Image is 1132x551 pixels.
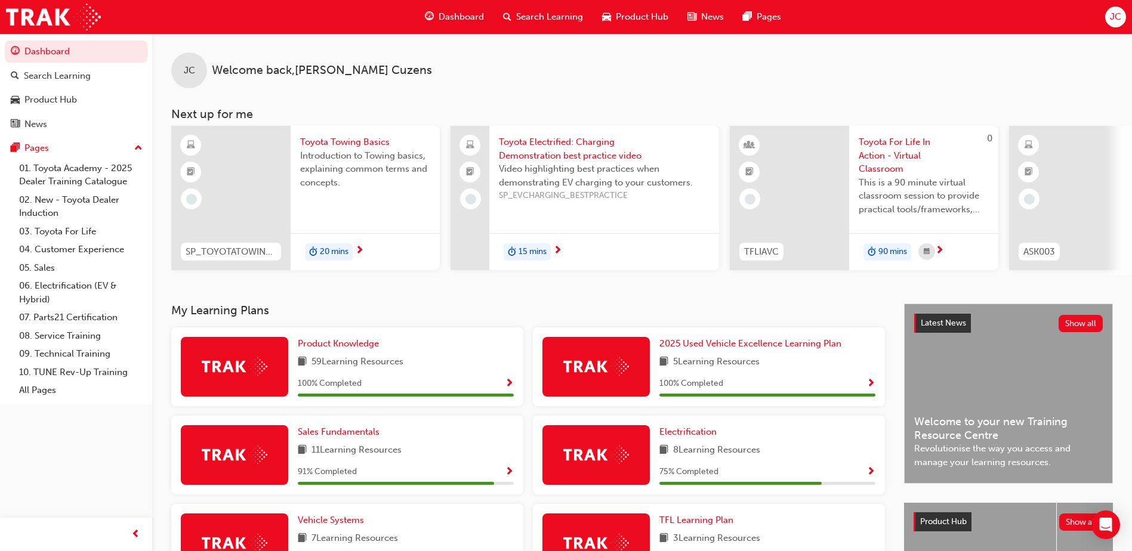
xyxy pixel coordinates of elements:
[311,443,402,458] span: 11 Learning Resources
[298,355,307,370] span: book-icon
[5,89,147,111] a: Product Hub
[298,513,369,527] a: Vehicle Systems
[859,176,989,216] span: This is a 90 minute virtual classroom session to provide practical tools/frameworks, behaviours a...
[187,165,195,180] span: booktick-icon
[202,445,267,464] img: Trak
[14,191,147,222] a: 02. New - Toyota Dealer Induction
[563,357,629,376] img: Trak
[171,304,885,317] h3: My Learning Plans
[866,467,875,478] span: Show Progress
[24,141,49,155] div: Pages
[171,126,440,270] a: SP_TOYOTATOWING_0424Toyota Towing BasicsIntroduction to Towing basics, explaining common terms an...
[659,337,846,351] a: 2025 Used Vehicle Excellence Learning Plan
[505,465,514,479] button: Show Progress
[5,38,147,137] button: DashboardSearch LearningProduct HubNews
[659,531,668,546] span: book-icon
[921,318,966,328] span: Latest News
[298,465,357,479] span: 91 % Completed
[659,515,733,525] span: TFL Learning Plan
[212,64,432,78] span: Welcome back , [PERSON_NAME] Cuzens
[499,189,710,203] span: SP_EVCHARGING_BESTPRACTICE
[152,107,1132,121] h3: Next up for me
[1059,315,1103,332] button: Show all
[466,138,474,153] span: laptop-icon
[298,426,380,437] span: Sales Fundamentals
[1059,513,1104,531] button: Show all
[866,465,875,479] button: Show Progress
[563,445,629,464] img: Trak
[659,465,718,479] span: 75 % Completed
[505,467,514,478] span: Show Progress
[745,194,755,205] span: learningRecordVerb_NONE-icon
[14,277,147,308] a: 06. Electrification (EV & Hybrid)
[757,10,781,24] span: Pages
[309,244,317,260] span: duration-icon
[466,165,474,180] span: booktick-icon
[14,159,147,191] a: 01. Toyota Academy - 2025 Dealer Training Catalogue
[298,338,379,349] span: Product Knowledge
[1023,245,1055,259] span: ASK003
[659,443,668,458] span: book-icon
[1025,138,1033,153] span: learningResourceType_ELEARNING-icon
[659,338,841,349] span: 2025 Used Vehicle Excellence Learning Plan
[298,425,384,439] a: Sales Fundamentals
[914,314,1103,333] a: Latest NewsShow all
[311,531,398,546] span: 7 Learning Resources
[298,337,384,351] a: Product Knowledge
[593,5,678,29] a: car-iconProduct Hub
[499,135,710,162] span: Toyota Electrified: Charging Demonstration best practice video
[24,117,47,131] div: News
[673,443,760,458] span: 8 Learning Resources
[687,10,696,24] span: news-icon
[866,376,875,391] button: Show Progress
[14,327,147,345] a: 08. Service Training
[1091,510,1120,539] div: Open Intercom Messenger
[1025,165,1033,180] span: booktick-icon
[14,363,147,382] a: 10. TUNE Rev-Up Training
[300,149,430,190] span: Introduction to Towing basics, explaining common terms and concepts.
[744,245,779,259] span: TFLIAVC
[11,119,20,130] span: news-icon
[553,246,562,256] span: next-icon
[186,245,276,259] span: SP_TOYOTATOWING_0424
[298,531,307,546] span: book-icon
[878,245,907,259] span: 90 mins
[519,245,547,259] span: 15 mins
[14,259,147,277] a: 05. Sales
[516,10,583,24] span: Search Learning
[14,345,147,363] a: 09. Technical Training
[701,10,724,24] span: News
[914,442,1103,469] span: Revolutionise the way you access and manage your learning resources.
[355,246,364,256] span: next-icon
[659,425,721,439] a: Electrification
[186,194,197,205] span: learningRecordVerb_NONE-icon
[298,443,307,458] span: book-icon
[202,357,267,376] img: Trak
[503,10,511,24] span: search-icon
[866,379,875,389] span: Show Progress
[5,65,147,87] a: Search Learning
[5,113,147,135] a: News
[914,512,1103,531] a: Product HubShow all
[493,5,593,29] a: search-iconSearch Learning
[616,10,668,24] span: Product Hub
[730,126,998,270] a: 0TFLIAVCToyota For Life In Action - Virtual ClassroomThis is a 90 minute virtual classroom sessio...
[14,381,147,400] a: All Pages
[868,244,876,260] span: duration-icon
[602,10,611,24] span: car-icon
[5,137,147,159] button: Pages
[320,245,348,259] span: 20 mins
[131,527,140,542] span: prev-icon
[745,138,754,153] span: learningResourceType_INSTRUCTOR_LED-icon
[415,5,493,29] a: guage-iconDashboard
[134,141,143,156] span: up-icon
[904,304,1113,484] a: Latest NewsShow allWelcome to your new Training Resource CentreRevolutionise the way you access a...
[5,41,147,63] a: Dashboard
[451,126,719,270] a: Toyota Electrified: Charging Demonstration best practice videoVideo highlighting best practices w...
[1024,194,1035,205] span: learningRecordVerb_NONE-icon
[439,10,484,24] span: Dashboard
[14,222,147,241] a: 03. Toyota For Life
[6,4,101,30] img: Trak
